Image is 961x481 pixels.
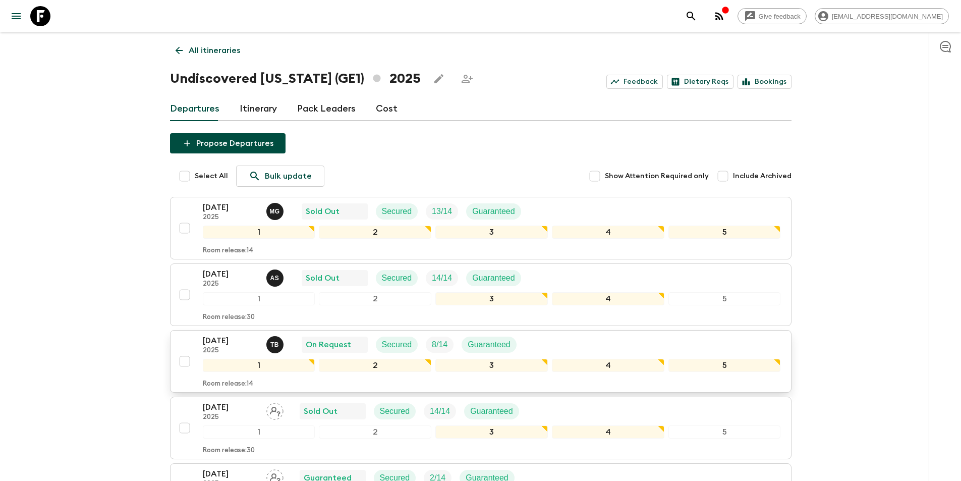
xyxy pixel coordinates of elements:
[606,75,663,89] a: Feedback
[376,270,418,286] div: Secured
[435,292,548,305] div: 3
[189,44,240,57] p: All itineraries
[470,405,513,417] p: Guaranteed
[203,425,315,439] div: 1
[738,75,792,89] a: Bookings
[306,205,340,218] p: Sold Out
[203,226,315,239] div: 1
[170,397,792,459] button: [DATE]2025Assign pack leaderSold OutSecuredTrip FillGuaranteed12345Room release:30
[203,313,255,322] p: Room release: 30
[826,13,948,20] span: [EMAIL_ADDRESS][DOMAIN_NAME]
[266,336,286,353] button: TB
[815,8,949,24] div: [EMAIL_ADDRESS][DOMAIN_NAME]
[170,69,421,89] h1: Undiscovered [US_STATE] (GE1) 2025
[319,425,431,439] div: 2
[170,40,246,61] a: All itineraries
[380,405,410,417] p: Secured
[681,6,701,26] button: search adventures
[270,274,279,282] p: A S
[170,97,219,121] a: Departures
[266,472,284,480] span: Assign pack leader
[472,205,515,218] p: Guaranteed
[667,75,733,89] a: Dietary Reqs
[203,468,258,480] p: [DATE]
[195,171,228,181] span: Select All
[266,206,286,214] span: Mariam Gabichvadze
[269,207,280,216] p: M G
[424,403,456,419] div: Trip Fill
[270,341,279,349] p: T B
[170,263,792,326] button: [DATE]2025Ana SikharulidzeSold OutSecuredTrip FillGuaranteed12345Room release:30
[170,330,792,393] button: [DATE]2025Tamar BulbulashviliOn RequestSecuredTrip FillGuaranteed12345Room release:14
[426,203,458,220] div: Trip Fill
[426,337,454,353] div: Trip Fill
[376,203,418,220] div: Secured
[382,205,412,218] p: Secured
[170,133,286,153] button: Propose Departures
[266,270,286,287] button: AS
[435,226,548,239] div: 3
[426,270,458,286] div: Trip Fill
[203,280,258,288] p: 2025
[738,8,807,24] a: Give feedback
[435,425,548,439] div: 3
[203,447,255,455] p: Room release: 30
[203,213,258,222] p: 2025
[319,359,431,372] div: 2
[266,203,286,220] button: MG
[240,97,277,121] a: Itinerary
[552,292,664,305] div: 4
[203,247,253,255] p: Room release: 14
[319,226,431,239] div: 2
[170,197,792,259] button: [DATE]2025Mariam GabichvadzeSold OutSecuredTrip FillGuaranteed12345Room release:14
[203,347,258,355] p: 2025
[297,97,356,121] a: Pack Leaders
[552,359,664,372] div: 4
[306,339,351,351] p: On Request
[668,226,781,239] div: 5
[382,272,412,284] p: Secured
[376,97,398,121] a: Cost
[265,170,312,182] p: Bulk update
[472,272,515,284] p: Guaranteed
[432,205,452,218] p: 13 / 14
[668,359,781,372] div: 5
[266,339,286,347] span: Tamar Bulbulashvili
[457,69,477,89] span: Share this itinerary
[266,273,286,281] span: Ana Sikharulidze
[203,268,258,280] p: [DATE]
[435,359,548,372] div: 3
[432,272,452,284] p: 14 / 14
[668,425,781,439] div: 5
[552,425,664,439] div: 4
[304,405,337,417] p: Sold Out
[429,69,449,89] button: Edit this itinerary
[733,171,792,181] span: Include Archived
[306,272,340,284] p: Sold Out
[203,201,258,213] p: [DATE]
[668,292,781,305] div: 5
[753,13,806,20] span: Give feedback
[468,339,511,351] p: Guaranteed
[6,6,26,26] button: menu
[432,339,447,351] p: 8 / 14
[203,359,315,372] div: 1
[382,339,412,351] p: Secured
[374,403,416,419] div: Secured
[203,292,315,305] div: 1
[430,405,450,417] p: 14 / 14
[236,166,324,187] a: Bulk update
[605,171,709,181] span: Show Attention Required only
[552,226,664,239] div: 4
[376,337,418,353] div: Secured
[203,335,258,347] p: [DATE]
[319,292,431,305] div: 2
